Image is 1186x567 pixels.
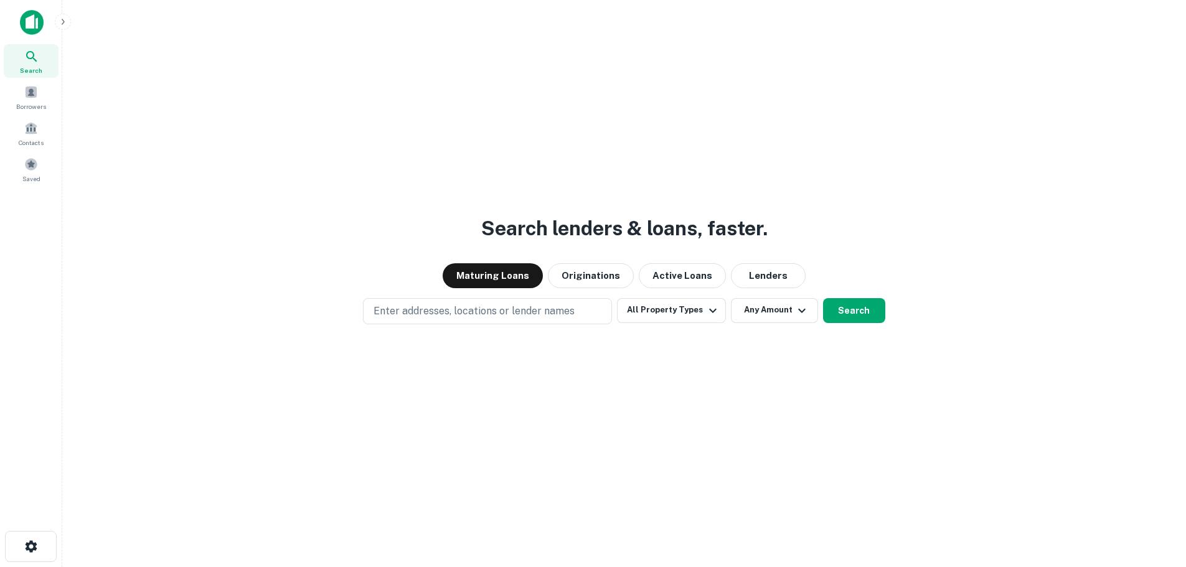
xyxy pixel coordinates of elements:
iframe: Chat Widget [1124,467,1186,527]
a: Borrowers [4,80,59,114]
p: Enter addresses, locations or lender names [374,304,575,319]
span: Borrowers [16,101,46,111]
a: Contacts [4,116,59,150]
span: Contacts [19,138,44,148]
button: Enter addresses, locations or lender names [363,298,612,324]
button: All Property Types [617,298,725,323]
button: Originations [548,263,634,288]
a: Search [4,44,59,78]
h3: Search lenders & loans, faster. [481,213,768,243]
button: Lenders [731,263,806,288]
button: Active Loans [639,263,726,288]
button: Maturing Loans [443,263,543,288]
button: Any Amount [731,298,818,323]
a: Saved [4,152,59,186]
img: capitalize-icon.png [20,10,44,35]
span: Search [20,65,42,75]
button: Search [823,298,885,323]
span: Saved [22,174,40,184]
